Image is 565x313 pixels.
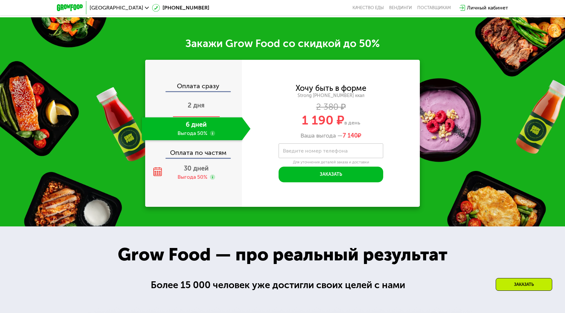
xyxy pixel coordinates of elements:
[296,85,366,92] div: Хочу быть в форме
[343,132,361,140] span: ₽
[496,278,552,291] div: Заказать
[184,164,209,172] span: 30 дней
[343,132,358,139] span: 7 140
[352,5,384,10] a: Качество еды
[146,143,242,158] div: Оплата по частям
[344,120,360,126] span: в день
[279,167,383,182] button: Заказать
[152,4,209,12] a: [PHONE_NUMBER]
[90,5,143,10] span: [GEOGRAPHIC_DATA]
[178,173,207,181] div: Выгода 50%
[283,149,348,153] label: Введите номер телефона
[105,241,461,268] div: Grow Food — про реальный результат
[242,93,420,99] div: Strong [PHONE_NUMBER] ккал
[242,104,420,111] div: 2 380 ₽
[417,5,451,10] div: поставщикам
[389,5,412,10] a: Вендинги
[467,4,508,12] div: Личный кабинет
[279,160,383,165] div: Для уточнения деталей заказа и доставки
[302,113,344,128] span: 1 190 ₽
[242,132,420,140] div: Ваша выгода —
[151,278,414,292] div: Более 15 000 человек уже достигли своих целей с нами
[146,83,242,91] div: Оплата сразу
[188,101,205,109] span: 2 дня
